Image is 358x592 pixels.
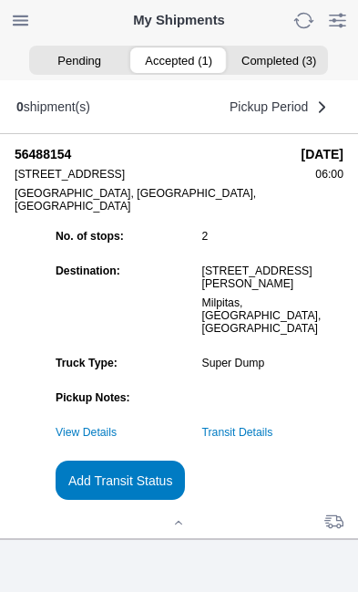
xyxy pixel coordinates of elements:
b: 0 [16,99,24,114]
strong: Truck Type: [56,357,118,369]
ion-col: 2 [198,225,344,247]
div: [STREET_ADDRESS][PERSON_NAME] [202,265,340,290]
ion-segment-button: Completed (3) [229,47,328,73]
strong: [DATE] [302,147,343,161]
div: Milpitas, [GEOGRAPHIC_DATA], [GEOGRAPHIC_DATA] [202,296,340,335]
div: shipment(s) [16,99,90,114]
a: View Details [56,426,117,439]
ion-segment-button: Accepted (1) [129,47,229,73]
div: [STREET_ADDRESS] [15,168,289,181]
div: [GEOGRAPHIC_DATA], [GEOGRAPHIC_DATA], [GEOGRAPHIC_DATA] [15,187,289,213]
strong: 56488154 [15,147,289,161]
a: Transit Details [202,426,273,439]
strong: Pickup Notes: [56,391,130,404]
span: Pickup Period [230,100,308,113]
ion-segment-button: Pending [29,47,128,73]
div: 06:00 [302,168,343,181]
strong: Destination: [56,265,120,277]
ion-button: Add Transit Status [56,461,185,500]
strong: No. of stops: [56,230,124,243]
ion-col: Super Dump [198,352,344,374]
